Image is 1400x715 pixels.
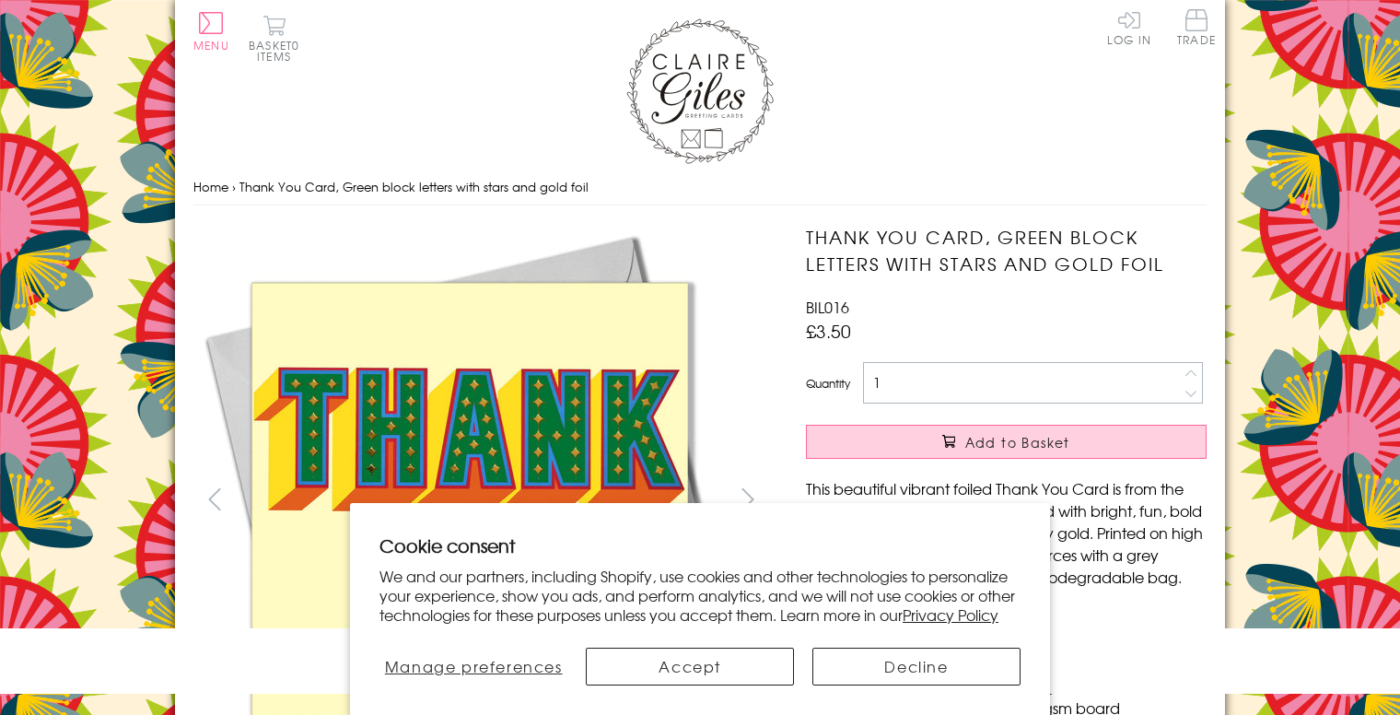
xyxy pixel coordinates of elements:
[806,477,1207,588] p: This beautiful vibrant foiled Thank You Card is from the amazing Billboard range. Designed with b...
[1177,9,1216,45] span: Trade
[965,433,1070,451] span: Add to Basket
[806,375,850,392] label: Quantity
[806,296,849,318] span: BIL016
[903,604,998,626] a: Privacy Policy
[193,12,229,51] button: Menu
[379,567,1021,624] p: We and our partners, including Shopify, use cookies and other technologies to personalize your ex...
[239,178,589,195] span: Thank You Card, Green block letters with stars and gold foil
[806,318,851,344] span: £3.50
[626,18,774,164] img: Claire Giles Greetings Cards
[1107,9,1151,45] a: Log In
[193,178,228,195] a: Home
[586,648,794,686] button: Accept
[728,478,769,520] button: next
[385,655,563,677] span: Manage preferences
[232,178,236,195] span: ›
[193,169,1207,206] nav: breadcrumbs
[249,15,299,62] button: Basket0 items
[1177,9,1216,49] a: Trade
[193,478,235,520] button: prev
[257,37,299,64] span: 0 items
[193,37,229,53] span: Menu
[812,648,1021,686] button: Decline
[806,425,1207,459] button: Add to Basket
[379,648,567,686] button: Manage preferences
[806,224,1207,277] h1: Thank You Card, Green block letters with stars and gold foil
[379,533,1021,558] h2: Cookie consent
